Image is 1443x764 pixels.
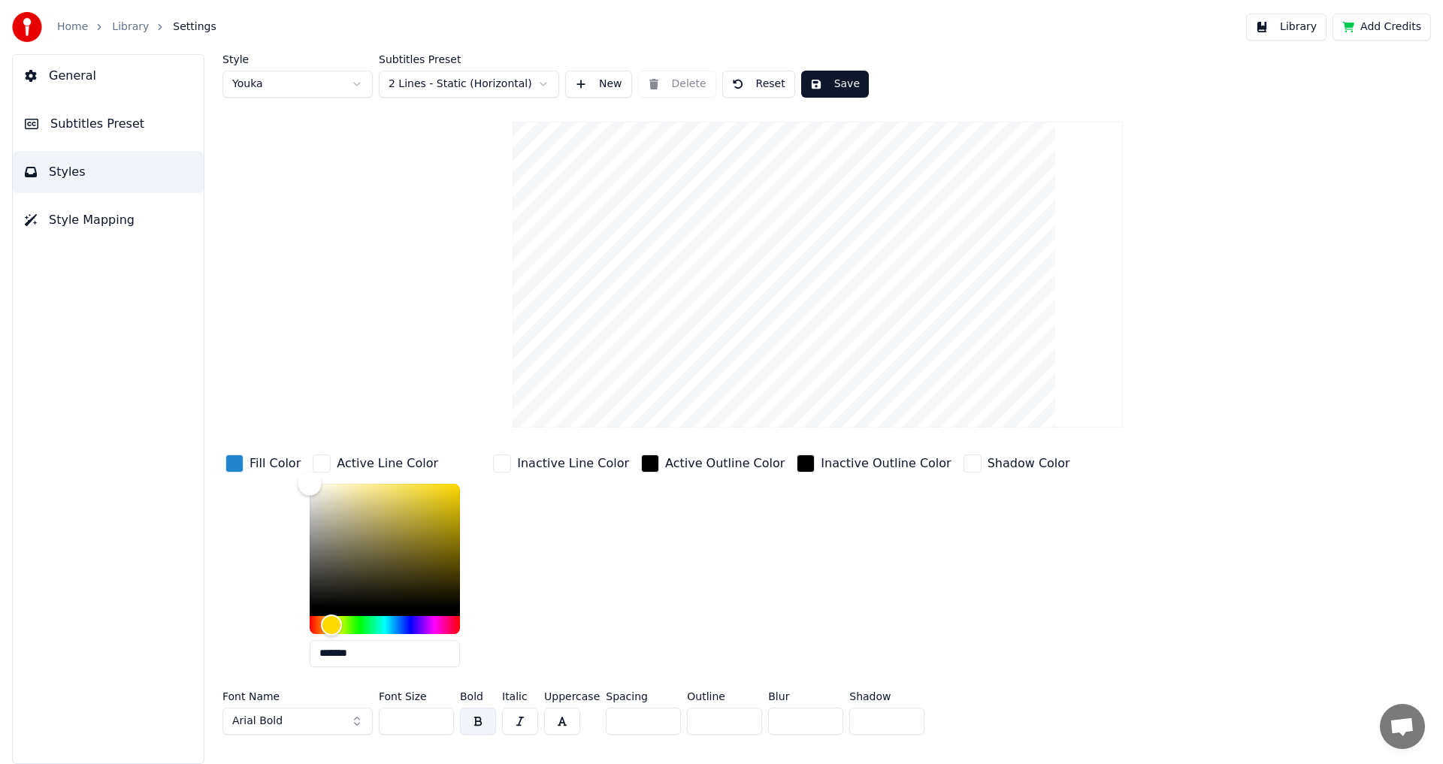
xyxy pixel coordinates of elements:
[222,451,304,476] button: Fill Color
[50,115,144,133] span: Subtitles Preset
[310,451,441,476] button: Active Line Color
[13,151,204,193] button: Styles
[112,20,149,35] a: Library
[57,20,216,35] nav: breadcrumb
[1246,14,1327,41] button: Library
[13,55,204,97] button: General
[310,616,460,634] div: Hue
[12,12,42,42] img: youka
[565,71,632,98] button: New
[57,20,88,35] a: Home
[1333,14,1431,41] button: Add Credits
[337,454,438,473] div: Active Line Color
[722,71,795,98] button: Reset
[222,691,373,702] label: Font Name
[222,54,373,65] label: Style
[544,691,600,702] label: Uppercase
[665,454,785,473] div: Active Outline Color
[49,163,86,181] span: Styles
[49,67,96,85] span: General
[960,451,1073,476] button: Shadow Color
[379,54,559,65] label: Subtitles Preset
[988,454,1070,473] div: Shadow Color
[606,691,681,702] label: Spacing
[13,199,204,241] button: Style Mapping
[1380,704,1425,749] a: Open chat
[310,484,460,607] div: Color
[801,71,869,98] button: Save
[379,691,454,702] label: Font Size
[517,454,629,473] div: Inactive Line Color
[638,451,788,476] button: Active Outline Color
[768,691,843,702] label: Blur
[490,451,632,476] button: Inactive Line Color
[502,691,538,702] label: Italic
[687,691,762,702] label: Outline
[794,451,954,476] button: Inactive Outline Color
[250,454,301,473] div: Fill Color
[13,103,204,145] button: Subtitles Preset
[849,691,924,702] label: Shadow
[173,20,216,35] span: Settings
[821,454,951,473] div: Inactive Outline Color
[232,714,283,729] span: Arial Bold
[49,211,135,229] span: Style Mapping
[460,691,496,702] label: Bold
